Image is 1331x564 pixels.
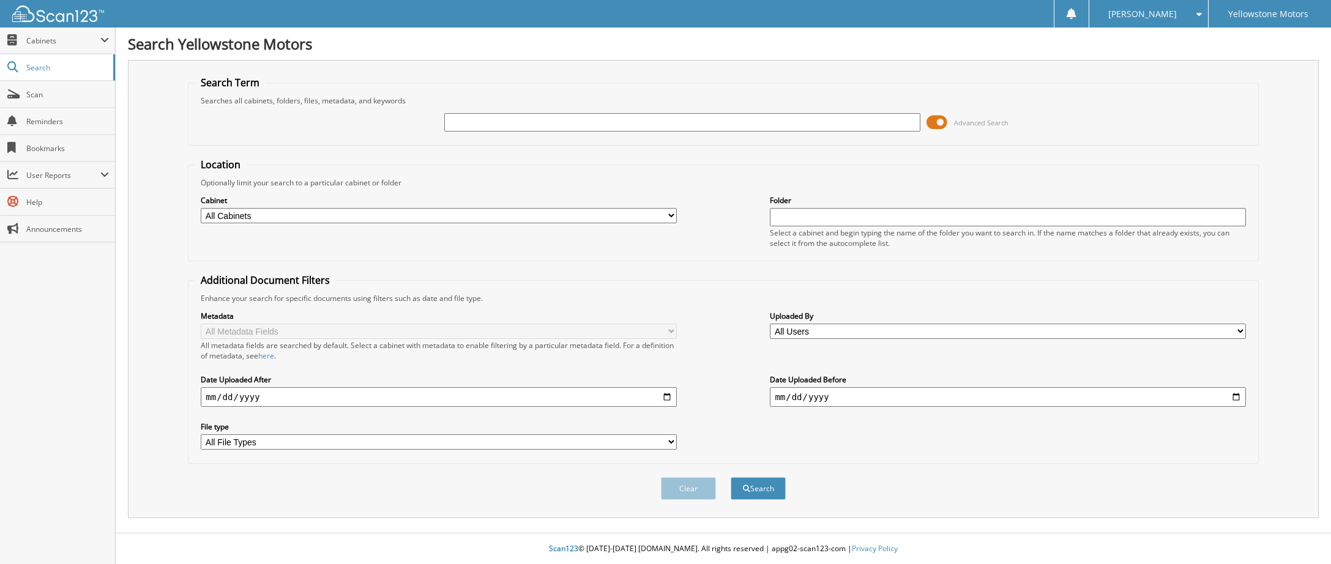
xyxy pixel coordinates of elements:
label: Date Uploaded Before [770,374,1245,385]
label: File type [201,421,676,432]
span: Search [26,62,107,73]
label: Metadata [201,311,676,321]
label: Date Uploaded After [201,374,676,385]
span: Announcements [26,224,109,234]
a: here [258,351,274,361]
button: Search [731,477,786,500]
div: All metadata fields are searched by default. Select a cabinet with metadata to enable filtering b... [201,340,676,361]
span: Scan123 [549,543,578,554]
label: Folder [770,195,1245,206]
div: Searches all cabinets, folders, files, metadata, and keywords [195,95,1251,106]
span: Help [26,197,109,207]
legend: Search Term [195,76,266,89]
button: Clear [661,477,716,500]
div: Select a cabinet and begin typing the name of the folder you want to search in. If the name match... [770,228,1245,248]
input: start [201,387,676,407]
label: Uploaded By [770,311,1245,321]
label: Cabinet [201,195,676,206]
span: Advanced Search [954,118,1009,127]
input: end [770,387,1245,407]
img: scan123-logo-white.svg [12,6,104,22]
h1: Search Yellowstone Motors [128,34,1319,54]
iframe: Chat Widget [1270,505,1331,564]
span: Bookmarks [26,143,109,154]
span: User Reports [26,170,100,180]
legend: Additional Document Filters [195,273,336,287]
span: Reminders [26,116,109,127]
span: Yellowstone Motors [1228,10,1308,18]
div: © [DATE]-[DATE] [DOMAIN_NAME]. All rights reserved | appg02-scan123-com | [116,534,1331,564]
a: Privacy Policy [852,543,898,554]
span: [PERSON_NAME] [1108,10,1177,18]
legend: Location [195,158,247,171]
div: Enhance your search for specific documents using filters such as date and file type. [195,293,1251,303]
div: Optionally limit your search to a particular cabinet or folder [195,177,1251,188]
span: Cabinets [26,35,100,46]
span: Scan [26,89,109,100]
